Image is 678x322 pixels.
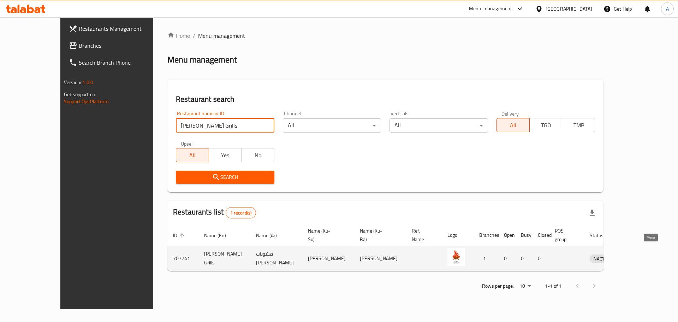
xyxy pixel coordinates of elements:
[167,31,603,40] nav: breadcrumb
[555,227,576,244] span: POS group
[63,37,174,54] a: Branches
[212,150,239,160] span: Yes
[64,90,96,99] span: Get support on:
[181,141,194,146] label: Upsell
[533,120,560,130] span: TGO
[198,246,250,271] td: [PERSON_NAME] Grills
[63,20,174,37] a: Restaurants Management
[173,231,186,240] span: ID
[167,224,647,271] table: enhanced table
[590,231,613,240] span: Status
[360,227,398,244] span: Name (Ku-Ba)
[209,148,242,162] button: Yes
[354,246,406,271] td: [PERSON_NAME]
[244,150,272,160] span: No
[500,120,527,130] span: All
[545,282,562,291] p: 1-1 of 1
[167,54,237,65] h2: Menu management
[562,118,595,132] button: TMP
[63,54,174,71] a: Search Branch Phone
[546,5,592,13] div: [GEOGRAPHIC_DATA]
[64,97,109,106] a: Support.OpsPlatform
[412,227,433,244] span: Ref. Name
[226,207,256,218] div: Total records count
[173,207,256,218] h2: Restaurants list
[565,120,592,130] span: TMP
[389,118,488,133] div: All
[469,5,512,13] div: Menu-management
[515,224,532,246] th: Busy
[283,118,381,133] div: All
[204,231,235,240] span: Name (En)
[64,78,81,87] span: Version:
[498,224,515,246] th: Open
[167,246,198,271] td: 707741
[176,148,209,162] button: All
[79,24,168,33] span: Restaurants Management
[198,31,245,40] span: Menu management
[82,78,93,87] span: 1.0.0
[517,281,534,292] div: Rows per page:
[498,246,515,271] td: 0
[226,210,256,216] span: 1 record(s)
[482,282,514,291] p: Rows per page:
[496,118,530,132] button: All
[515,246,532,271] td: 0
[590,255,614,263] span: INACTIVE
[167,31,190,40] a: Home
[79,41,168,50] span: Branches
[666,5,669,13] span: A
[182,173,269,182] span: Search
[176,171,274,184] button: Search
[529,118,563,132] button: TGO
[302,246,354,271] td: [PERSON_NAME]
[256,231,286,240] span: Name (Ar)
[501,111,519,116] label: Delivery
[176,94,595,105] h2: Restaurant search
[474,246,498,271] td: 1
[193,31,195,40] li: /
[176,118,274,133] input: Search for restaurant name or ID..
[250,246,302,271] td: مشويات [PERSON_NAME]
[447,248,465,266] img: Ali AlAmeri Grills
[179,150,206,160] span: All
[79,58,168,67] span: Search Branch Phone
[532,246,549,271] td: 0
[442,224,474,246] th: Logo
[241,148,274,162] button: No
[584,204,601,221] div: Export file
[474,224,498,246] th: Branches
[308,227,346,244] span: Name (Ku-So)
[532,224,549,246] th: Closed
